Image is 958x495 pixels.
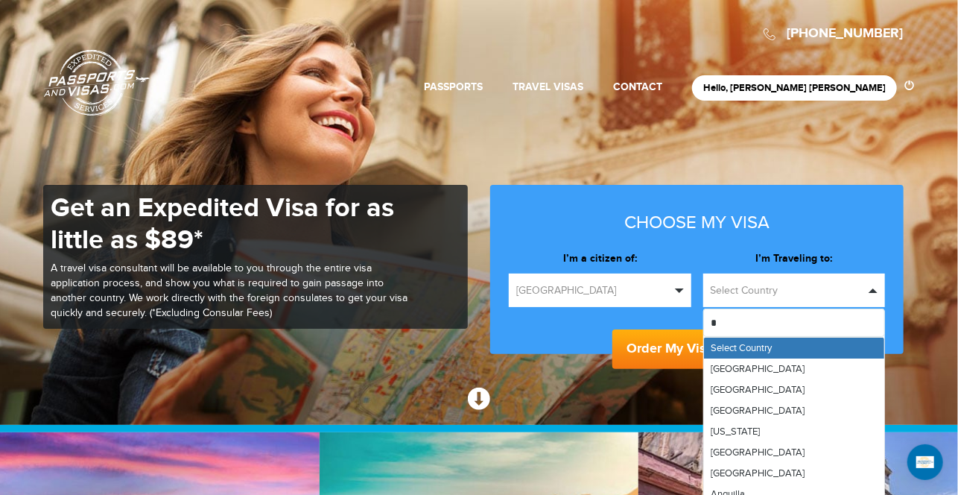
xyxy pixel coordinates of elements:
[711,363,805,375] span: [GEOGRAPHIC_DATA]
[711,283,865,298] span: Select Country
[516,283,670,298] span: [GEOGRAPHIC_DATA]
[711,342,773,354] span: Select Country
[703,82,886,94] a: Hello, [PERSON_NAME] [PERSON_NAME]
[711,426,761,438] span: [US_STATE]
[711,384,805,396] span: [GEOGRAPHIC_DATA]
[711,467,805,479] span: [GEOGRAPHIC_DATA]
[51,192,408,256] h1: Get an Expedited Visa for as little as $89*
[51,262,408,321] p: A travel visa consultant will be available to you through the entire visa application process, an...
[509,274,691,307] button: [GEOGRAPHIC_DATA]
[703,274,886,307] button: Select Country
[44,49,150,116] a: Passports & [DOMAIN_NAME]
[612,330,782,369] button: Order My Visa Now!
[711,447,805,458] span: [GEOGRAPHIC_DATA]
[509,251,691,266] label: I’m a citizen of:
[509,213,885,233] h3: Choose my visa
[787,25,903,42] a: [PHONE_NUMBER]
[907,444,943,480] div: Open Intercom Messenger
[613,81,662,93] a: Contact
[711,405,805,417] span: [GEOGRAPHIC_DATA]
[703,251,886,266] label: I’m Traveling to:
[424,81,483,93] a: Passports
[513,81,583,93] a: Travel Visas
